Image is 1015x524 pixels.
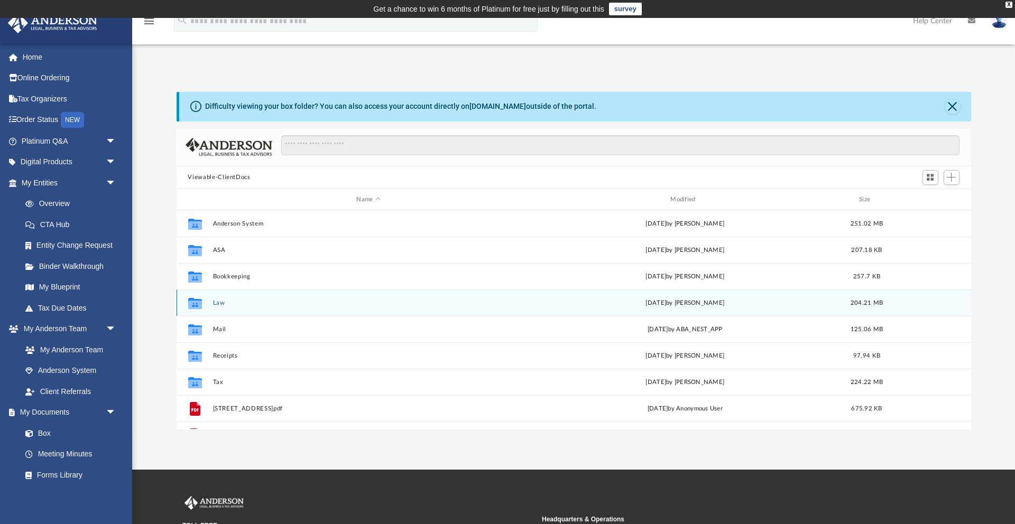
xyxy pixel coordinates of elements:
[7,402,127,423] a: My Documentsarrow_drop_down
[7,88,132,109] a: Tax Organizers
[188,173,250,182] button: Viewable-ClientDocs
[529,351,841,361] div: [DATE] by [PERSON_NAME]
[213,300,524,306] button: Law
[5,13,100,33] img: Anderson Advisors Platinum Portal
[853,274,880,279] span: 257.7 KB
[15,360,127,381] a: Anderson System
[213,273,524,280] button: Bookkeeping
[529,272,841,282] div: [DATE] by [PERSON_NAME]
[7,319,127,340] a: My Anderson Teamarrow_drop_down
[542,514,894,524] small: Headquarters & Operations
[106,130,127,152] span: arrow_drop_down
[529,219,841,229] div: [DATE] by [PERSON_NAME]
[851,247,882,253] span: 207.18 KB
[213,352,524,359] button: Receipts
[106,402,127,424] span: arrow_drop_down
[213,326,524,333] button: Mail
[944,170,959,185] button: Add
[15,256,132,277] a: Binder Walkthrough
[7,172,132,193] a: My Entitiesarrow_drop_down
[7,46,132,68] a: Home
[845,195,888,204] div: Size
[853,353,880,359] span: 97.94 KB
[851,406,882,411] span: 675.92 KB
[922,170,938,185] button: Switch to Grid View
[850,221,882,227] span: 251.02 MB
[213,379,524,386] button: Tax
[373,3,604,15] div: Get a chance to win 6 months of Platinum for free just by filling out this
[1005,2,1012,8] div: close
[106,172,127,194] span: arrow_drop_down
[7,130,132,152] a: Platinum Q&Aarrow_drop_down
[281,135,959,155] input: Search files and folders
[609,3,642,15] a: survey
[213,405,524,412] button: [STREET_ADDRESS]pdf
[469,102,526,110] a: [DOMAIN_NAME]
[177,14,188,26] i: search
[15,214,132,235] a: CTA Hub
[181,195,207,204] div: id
[15,339,122,360] a: My Anderson Team
[212,195,524,204] div: Name
[529,378,841,387] div: [DATE] by [PERSON_NAME]
[205,101,596,112] div: Difficulty viewing your box folder? You can also access your account directly on outside of the p...
[15,423,122,444] a: Box
[106,319,127,340] span: arrow_drop_down
[15,277,127,298] a: My Blueprint
[7,152,132,173] a: Digital Productsarrow_drop_down
[15,381,127,402] a: Client Referrals
[177,210,971,429] div: grid
[7,68,132,89] a: Online Ordering
[529,404,841,414] div: [DATE] by Anonymous User
[850,300,882,306] span: 204.21 MB
[213,220,524,227] button: Anderson System
[61,112,84,128] div: NEW
[529,246,841,255] div: [DATE] by [PERSON_NAME]
[182,496,246,510] img: Anderson Advisors Platinum Portal
[7,109,132,131] a: Order StatusNEW
[850,326,882,332] span: 125.06 MB
[143,15,155,27] i: menu
[15,444,127,465] a: Meeting Minutes
[106,152,127,173] span: arrow_drop_down
[143,20,155,27] a: menu
[529,298,841,308] div: [DATE] by [PERSON_NAME]
[991,13,1007,29] img: User Pic
[529,195,841,204] div: Modified
[213,247,524,254] button: ASA
[15,464,122,485] a: Forms Library
[850,379,882,385] span: 224.22 MB
[892,195,966,204] div: id
[15,235,132,256] a: Entity Change Request
[529,325,841,334] div: [DATE] by ABA_NEST_APP
[15,297,132,319] a: Tax Due Dates
[15,485,127,507] a: Notarize
[15,193,132,214] a: Overview
[945,99,960,114] button: Close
